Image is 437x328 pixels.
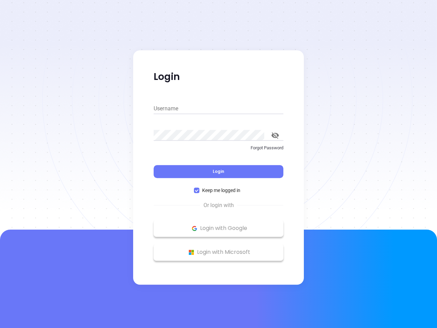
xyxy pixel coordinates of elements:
button: Login [154,165,283,178]
button: Microsoft Logo Login with Microsoft [154,244,283,261]
button: toggle password visibility [267,127,283,143]
span: Keep me logged in [199,187,243,194]
a: Forgot Password [154,145,283,157]
p: Login with Microsoft [157,247,280,257]
span: Or login with [200,201,237,209]
p: Login [154,71,283,83]
img: Microsoft Logo [187,248,196,257]
p: Forgot Password [154,145,283,151]
img: Google Logo [190,224,199,233]
p: Login with Google [157,223,280,233]
button: Google Logo Login with Google [154,220,283,237]
span: Login [213,168,224,174]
